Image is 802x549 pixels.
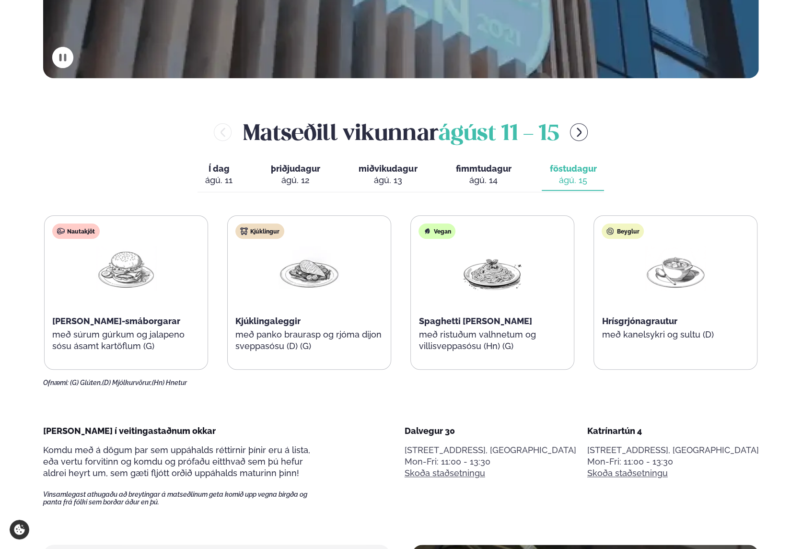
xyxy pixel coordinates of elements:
div: Dalvegur 30 [405,425,576,437]
img: chicken.svg [240,227,248,235]
span: Vinsamlegast athugaðu að breytingar á matseðlinum geta komið upp vegna birgða og panta frá fólki ... [43,491,324,506]
span: Spaghetti [PERSON_NAME] [418,316,532,326]
button: menu-btn-right [570,123,588,141]
span: föstudagur [549,164,596,174]
img: beef.svg [57,227,65,235]
img: Hamburger.png [95,246,157,291]
span: (G) Glúten, [70,379,102,386]
div: Beyglur [602,223,644,239]
span: Kjúklingaleggir [235,316,301,326]
p: [STREET_ADDRESS], [GEOGRAPHIC_DATA] [587,444,759,456]
div: ágú. 13 [359,175,417,186]
span: [PERSON_NAME] í veitingastaðnum okkar [43,426,216,436]
div: Katrínartún 4 [587,425,759,437]
img: Soup.png [645,246,706,291]
button: þriðjudagur ágú. 12 [263,159,328,191]
p: [STREET_ADDRESS], [GEOGRAPHIC_DATA] [405,444,576,456]
button: Í dag ágú. 11 [198,159,240,191]
span: Hrísgrjónagrautur [602,316,677,326]
span: ágúst 11 - 15 [438,124,558,145]
span: Komdu með á dögum þar sem uppáhalds réttirnir þínir eru á lista, eða vertu forvitinn og komdu og ... [43,445,310,478]
div: ágú. 14 [455,175,511,186]
div: Kjúklingur [235,223,284,239]
div: ágú. 12 [271,175,320,186]
span: (D) Mjólkurvörur, [102,379,152,386]
div: Nautakjöt [52,223,100,239]
a: Skoða staðsetningu [405,467,485,479]
span: (Hn) Hnetur [152,379,187,386]
span: Í dag [205,163,232,175]
span: Ofnæmi: [43,379,69,386]
img: Chicken-breast.png [279,246,340,292]
div: Mon-Fri: 11:00 - 13:30 [587,456,759,467]
span: miðvikudagur [359,164,417,174]
button: menu-btn-left [214,123,232,141]
button: föstudagur ágú. 15 [542,159,604,191]
span: [PERSON_NAME]-smáborgarar [52,316,180,326]
p: með súrum gúrkum og jalapeno sósu ásamt kartöflum (G) [52,329,200,352]
a: Cookie settings [10,520,29,539]
img: Spagetti.png [462,246,523,291]
button: fimmtudagur ágú. 14 [448,159,519,191]
p: með ristuðum valhnetum og villisveppasósu (Hn) (G) [418,329,566,352]
div: Mon-Fri: 11:00 - 13:30 [405,456,576,467]
p: með kanelsykri og sultu (D) [602,329,749,340]
button: miðvikudagur ágú. 13 [351,159,425,191]
h2: Matseðill vikunnar [243,117,558,148]
span: þriðjudagur [271,164,320,174]
img: bagle-new-16px.svg [606,227,614,235]
div: Vegan [418,223,455,239]
p: með panko braurasp og rjóma dijon sveppasósu (D) (G) [235,329,383,352]
div: ágú. 11 [205,175,232,186]
a: Skoða staðsetningu [587,467,668,479]
span: fimmtudagur [455,164,511,174]
img: Vegan.svg [423,227,431,235]
div: ágú. 15 [549,175,596,186]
